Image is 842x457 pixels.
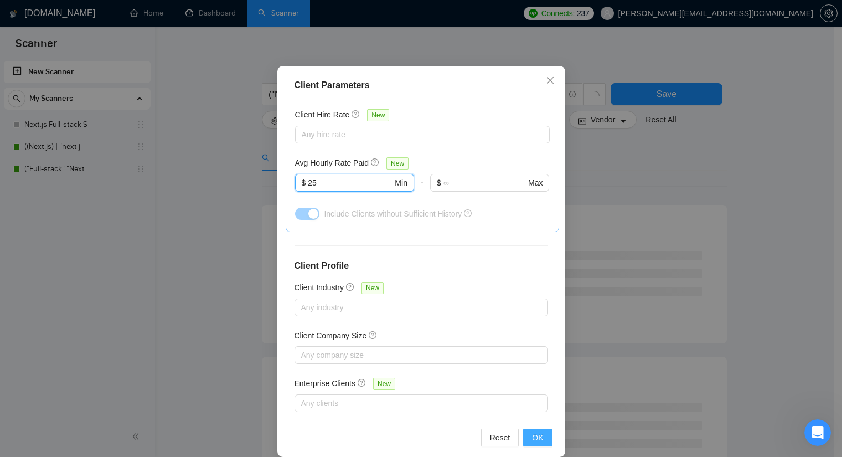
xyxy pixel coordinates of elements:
[373,378,395,390] span: New
[464,209,472,217] span: question-circle
[395,177,407,189] span: Min
[295,109,350,121] h5: Client Hire Rate
[371,158,380,167] span: question-circle
[361,282,384,294] span: New
[295,330,367,342] h5: Client Company Size
[295,281,344,294] h5: Client Industry
[308,177,392,189] input: 0
[546,76,555,85] span: close
[528,177,543,189] span: Max
[295,377,356,389] h5: Enterprise Clients
[535,66,565,96] button: Close
[367,109,389,121] span: New
[414,174,430,205] div: -
[358,378,366,387] span: question-circle
[443,177,526,189] input: ∞
[346,283,355,291] span: question-circle
[523,429,552,446] button: OK
[295,157,369,169] h5: Avg Hourly Rate Paid
[532,432,543,444] span: OK
[804,419,831,446] iframe: Intercom live chat
[386,157,409,170] span: New
[490,432,510,444] span: Reset
[324,209,462,218] span: Include Clients without Sufficient History
[437,177,441,189] span: $
[295,259,548,273] h4: Client Profile
[302,177,306,189] span: $
[352,110,360,119] span: question-circle
[369,331,378,340] span: question-circle
[481,429,519,446] button: Reset
[295,79,548,92] div: Client Parameters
